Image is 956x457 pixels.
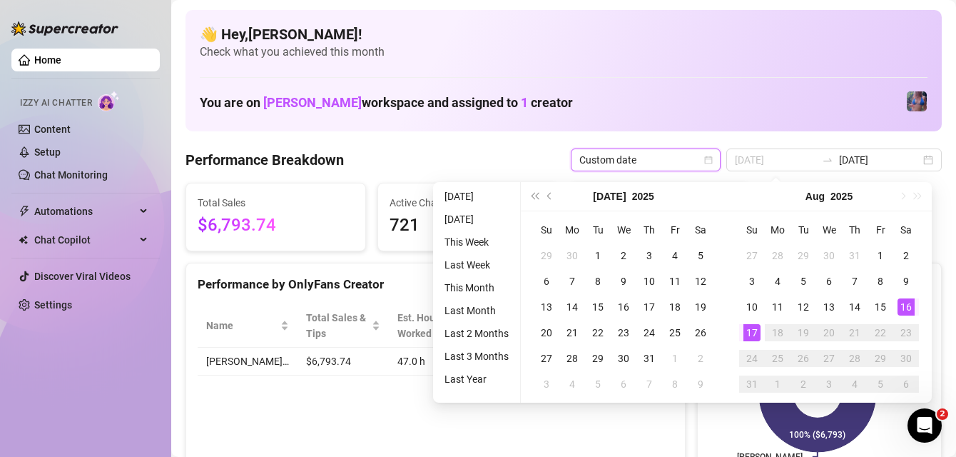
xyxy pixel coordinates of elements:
[790,217,816,243] th: Tu
[842,346,868,371] td: 2025-08-28
[893,294,919,320] td: 2025-08-16
[743,247,761,264] div: 27
[34,169,108,181] a: Chat Monitoring
[805,182,825,211] button: Choose a month
[688,268,713,294] td: 2025-07-12
[534,320,559,346] td: 2025-07-20
[868,243,893,268] td: 2025-08-01
[641,324,658,341] div: 24
[611,371,636,397] td: 2025-08-06
[769,247,786,264] div: 28
[790,346,816,371] td: 2025-08-26
[739,371,765,397] td: 2025-08-31
[585,320,611,346] td: 2025-07-22
[641,376,658,393] div: 7
[611,294,636,320] td: 2025-07-16
[636,346,662,371] td: 2025-07-31
[868,294,893,320] td: 2025-08-15
[534,294,559,320] td: 2025-07-13
[589,324,606,341] div: 22
[743,298,761,316] div: 10
[636,268,662,294] td: 2025-07-10
[615,350,632,367] div: 30
[439,211,514,228] li: [DATE]
[769,350,786,367] div: 25
[820,324,838,341] div: 20
[743,324,761,341] div: 17
[585,217,611,243] th: Tu
[615,298,632,316] div: 16
[842,371,868,397] td: 2025-09-04
[842,268,868,294] td: 2025-08-07
[538,324,555,341] div: 20
[868,217,893,243] th: Fr
[893,268,919,294] td: 2025-08-09
[559,294,585,320] td: 2025-07-14
[98,91,120,111] img: AI Chatter
[868,371,893,397] td: 2025-09-05
[666,350,683,367] div: 1
[816,268,842,294] td: 2025-08-06
[439,348,514,365] li: Last 3 Months
[564,324,581,341] div: 21
[34,146,61,158] a: Setup
[765,320,790,346] td: 2025-08-18
[822,154,833,166] span: to
[200,95,573,111] h1: You are on workspace and assigned to creator
[198,348,298,376] td: [PERSON_NAME]…
[534,268,559,294] td: 2025-07-06
[820,247,838,264] div: 30
[564,298,581,316] div: 14
[795,273,812,290] div: 5
[641,350,658,367] div: 31
[611,346,636,371] td: 2025-07-30
[846,247,863,264] div: 31
[534,346,559,371] td: 2025-07-27
[842,243,868,268] td: 2025-07-31
[739,294,765,320] td: 2025-08-10
[666,324,683,341] div: 25
[820,298,838,316] div: 13
[636,243,662,268] td: 2025-07-03
[893,243,919,268] td: 2025-08-02
[842,217,868,243] th: Th
[842,294,868,320] td: 2025-08-14
[897,376,915,393] div: 6
[868,346,893,371] td: 2025-08-29
[662,268,688,294] td: 2025-07-11
[615,324,632,341] div: 23
[662,243,688,268] td: 2025-07-04
[534,243,559,268] td: 2025-06-29
[893,320,919,346] td: 2025-08-23
[585,346,611,371] td: 2025-07-29
[298,348,389,376] td: $6,793.74
[769,298,786,316] div: 11
[897,298,915,316] div: 16
[765,371,790,397] td: 2025-09-01
[200,24,927,44] h4: 👋 Hey, [PERSON_NAME] !
[11,21,118,36] img: logo-BBDzfeDw.svg
[585,294,611,320] td: 2025-07-15
[816,371,842,397] td: 2025-09-03
[564,376,581,393] div: 4
[559,217,585,243] th: Mo
[534,371,559,397] td: 2025-08-03
[820,376,838,393] div: 3
[795,298,812,316] div: 12
[198,304,298,348] th: Name
[662,320,688,346] td: 2025-07-25
[34,228,136,251] span: Chat Copilot
[790,294,816,320] td: 2025-08-12
[589,376,606,393] div: 5
[198,195,354,211] span: Total Sales
[585,243,611,268] td: 2025-07-01
[688,346,713,371] td: 2025-08-02
[185,150,344,170] h4: Performance Breakdown
[19,235,28,245] img: Chat Copilot
[439,233,514,251] li: This Week
[666,247,683,264] div: 4
[636,294,662,320] td: 2025-07-17
[615,273,632,290] div: 9
[439,371,514,388] li: Last Year
[692,350,709,367] div: 2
